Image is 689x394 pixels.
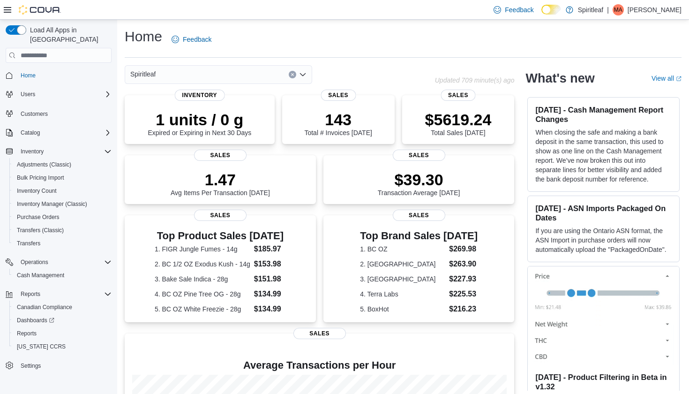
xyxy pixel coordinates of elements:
span: Inventory Count [13,185,112,197]
span: Reports [13,328,112,339]
span: Feedback [505,5,533,15]
h3: [DATE] - Cash Management Report Changes [535,105,672,124]
button: Inventory Manager (Classic) [9,197,115,211]
h3: [DATE] - Product Filtering in Beta in v1.32 [535,372,672,391]
button: Customers [2,106,115,120]
span: Sales [393,210,445,221]
span: Reports [17,288,112,300]
button: Operations [17,257,52,268]
span: Sales [194,210,247,221]
img: Cova [19,5,61,15]
span: Users [17,89,112,100]
p: | [607,4,609,15]
button: Inventory Count [9,184,115,197]
span: Feedback [183,35,211,44]
a: Reports [13,328,40,339]
button: Home [2,68,115,82]
button: Clear input [289,71,296,78]
span: Purchase Orders [17,213,60,221]
button: Operations [2,256,115,269]
dt: 4. Terra Labs [360,289,445,299]
a: Transfers (Classic) [13,225,67,236]
span: Settings [17,360,112,371]
span: Transfers (Classic) [17,227,64,234]
dd: $151.98 [254,273,286,285]
div: Avg Items Per Transaction [DATE] [171,170,270,197]
dd: $269.98 [449,243,478,255]
button: Inventory [17,146,47,157]
button: Bulk Pricing Import [9,171,115,184]
a: Feedback [168,30,215,49]
a: Settings [17,360,45,371]
p: $39.30 [378,170,460,189]
a: Home [17,70,39,81]
a: Dashboards [13,315,58,326]
span: Reports [17,330,37,337]
a: Inventory Count [13,185,60,197]
button: Catalog [2,126,115,139]
span: Adjustments (Classic) [13,159,112,170]
div: Total # Invoices [DATE] [304,110,372,136]
span: Adjustments (Classic) [17,161,71,168]
span: Catalog [21,129,40,136]
dt: 5. BoxHot [360,304,445,314]
span: Cash Management [13,270,112,281]
h3: Top Brand Sales [DATE] [360,230,478,242]
a: Feedback [490,0,537,19]
span: Customers [17,107,112,119]
span: Operations [21,258,48,266]
h2: What's new [525,71,594,86]
span: Inventory [175,90,225,101]
a: Bulk Pricing Import [13,172,68,183]
a: Cash Management [13,270,68,281]
span: Load All Apps in [GEOGRAPHIC_DATA] [26,25,112,44]
span: Catalog [17,127,112,138]
span: Bulk Pricing Import [13,172,112,183]
span: Inventory Manager (Classic) [13,198,112,210]
a: Dashboards [9,314,115,327]
p: $5619.24 [425,110,492,129]
span: Inventory Count [17,187,57,195]
p: When closing the safe and making a bank deposit in the same transaction, this used to show as one... [535,128,672,184]
button: Canadian Compliance [9,301,115,314]
span: Dashboards [13,315,112,326]
span: Canadian Compliance [17,303,72,311]
span: Sales [441,90,476,101]
span: Sales [321,90,356,101]
h3: Top Product Sales [DATE] [155,230,286,242]
a: View allExternal link [652,75,682,82]
dt: 2. [GEOGRAPHIC_DATA] [360,259,445,269]
span: Sales [194,150,247,161]
span: Inventory [21,148,44,155]
span: Reports [21,290,40,298]
p: Spiritleaf [578,4,603,15]
button: Inventory [2,145,115,158]
input: Dark Mode [541,5,561,15]
h1: Home [125,27,162,46]
a: Canadian Compliance [13,302,76,313]
dt: 1. FIGR Jungle Fumes - 14g [155,244,250,254]
h4: Average Transactions per Hour [132,360,507,371]
dt: 3. [GEOGRAPHIC_DATA] [360,274,445,284]
p: Updated 709 minute(s) ago [435,76,515,84]
span: Home [21,72,36,79]
dd: $216.23 [449,303,478,315]
dd: $185.97 [254,243,286,255]
dd: $134.99 [254,303,286,315]
p: If you are using the Ontario ASN format, the ASN Import in purchase orders will now automatically... [535,226,672,254]
div: Total Sales [DATE] [425,110,492,136]
svg: External link [676,76,682,82]
span: Transfers (Classic) [13,225,112,236]
a: Transfers [13,238,44,249]
span: Users [21,91,35,98]
dt: 3. Bake Sale Indica - 28g [155,274,250,284]
dt: 1. BC OZ [360,244,445,254]
span: Settings [21,362,41,370]
p: [PERSON_NAME] [628,4,682,15]
button: Adjustments (Classic) [9,158,115,171]
span: Home [17,69,112,81]
span: Washington CCRS [13,341,112,352]
span: Transfers [17,240,40,247]
h3: [DATE] - ASN Imports Packaged On Dates [535,204,672,222]
div: Expired or Expiring in Next 30 Days [148,110,251,136]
